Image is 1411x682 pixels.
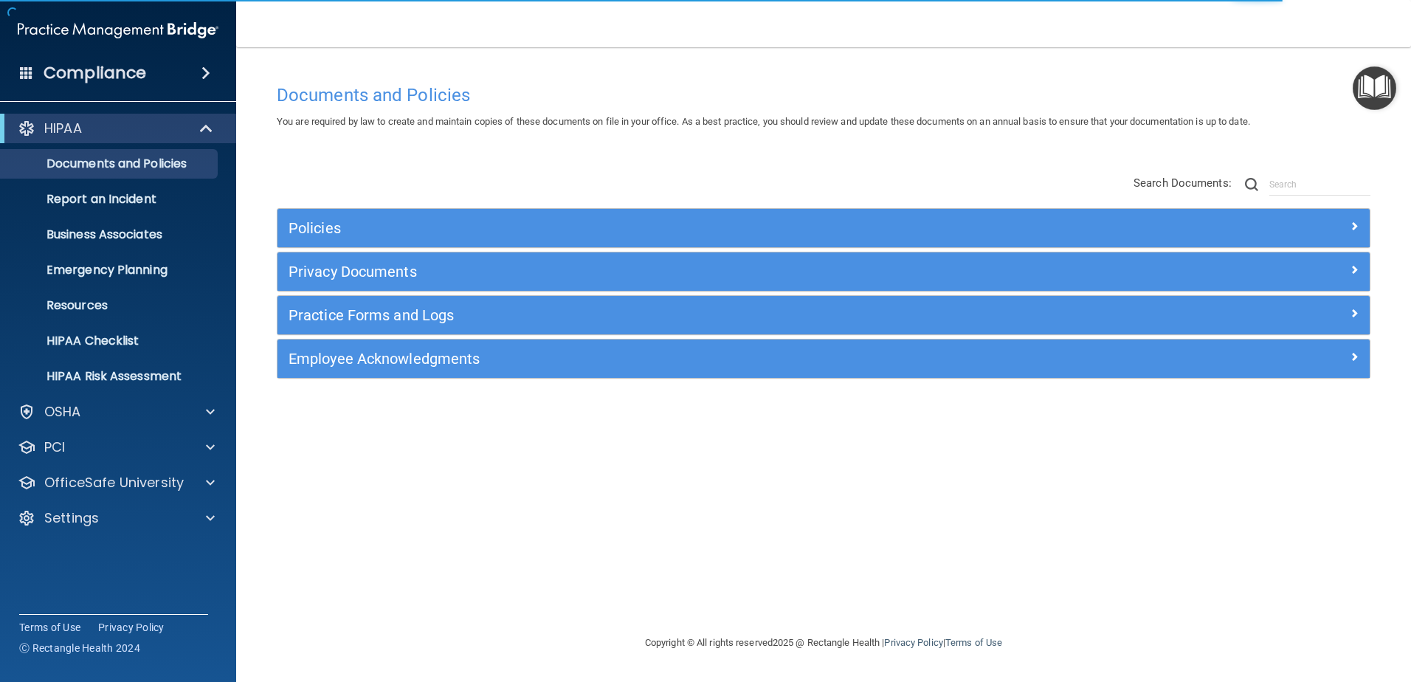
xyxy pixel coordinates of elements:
p: Emergency Planning [10,263,211,278]
p: Settings [44,509,99,527]
p: PCI [44,438,65,456]
a: Terms of Use [945,637,1002,648]
a: Settings [18,509,215,527]
a: Privacy Policy [884,637,942,648]
a: Terms of Use [19,620,80,635]
p: HIPAA Risk Assessment [10,369,211,384]
a: Employee Acknowledgments [289,347,1359,371]
a: PCI [18,438,215,456]
h5: Practice Forms and Logs [289,307,1086,323]
a: Privacy Documents [289,260,1359,283]
p: OSHA [44,403,81,421]
p: Resources [10,298,211,313]
a: Policies [289,216,1359,240]
input: Search [1269,173,1370,196]
img: ic-search.3b580494.png [1245,178,1258,191]
a: OfficeSafe University [18,474,215,492]
div: Copyright © All rights reserved 2025 @ Rectangle Health | | [554,619,1093,666]
p: HIPAA Checklist [10,334,211,348]
p: Report an Incident [10,192,211,207]
img: PMB logo [18,15,218,45]
p: HIPAA [44,120,82,137]
p: OfficeSafe University [44,474,184,492]
a: OSHA [18,403,215,421]
h4: Compliance [44,63,146,83]
a: Practice Forms and Logs [289,303,1359,327]
span: You are required by law to create and maintain copies of these documents on file in your office. ... [277,116,1250,127]
p: Documents and Policies [10,156,211,171]
h5: Employee Acknowledgments [289,351,1086,367]
a: HIPAA [18,120,214,137]
h5: Privacy Documents [289,263,1086,280]
a: Privacy Policy [98,620,165,635]
span: Ⓒ Rectangle Health 2024 [19,641,140,655]
button: Open Resource Center [1353,66,1396,110]
h4: Documents and Policies [277,86,1370,105]
p: Business Associates [10,227,211,242]
h5: Policies [289,220,1086,236]
span: Search Documents: [1134,176,1232,190]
